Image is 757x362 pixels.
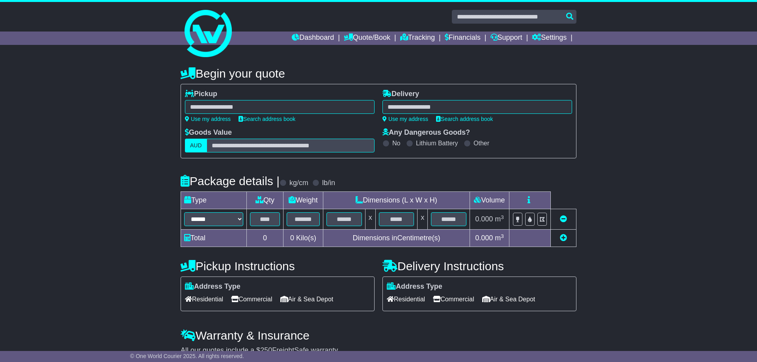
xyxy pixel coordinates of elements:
td: x [365,209,375,230]
sup: 3 [501,233,504,239]
div: All our quotes include a $ FreightSafe warranty. [181,346,576,355]
a: Remove this item [560,215,567,223]
td: Volume [470,192,509,209]
label: No [392,139,400,147]
label: Goods Value [185,128,232,137]
span: m [495,215,504,223]
span: 0 [290,234,294,242]
a: Use my address [185,116,231,122]
h4: Warranty & Insurance [181,329,576,342]
label: Address Type [387,282,442,291]
a: Dashboard [292,32,334,45]
label: Lithium Battery [416,139,458,147]
a: Support [490,32,522,45]
td: 0 [247,230,283,247]
td: Type [181,192,247,209]
h4: Begin your quote [181,67,576,80]
label: Delivery [382,90,419,98]
td: Qty [247,192,283,209]
h4: Pickup Instructions [181,260,375,273]
a: Settings [532,32,567,45]
td: Weight [283,192,323,209]
label: Address Type [185,282,241,291]
span: m [495,234,504,242]
span: Residential [185,293,223,305]
a: Add new item [560,234,567,242]
h4: Delivery Instructions [382,260,576,273]
span: 0.000 [475,234,493,242]
span: 250 [260,346,272,354]
span: Commercial [231,293,272,305]
a: Financials [445,32,481,45]
label: lb/in [322,179,335,187]
a: Search address book [239,116,295,122]
span: Residential [387,293,425,305]
td: Total [181,230,247,247]
span: Air & Sea Depot [280,293,334,305]
span: © One World Courier 2025. All rights reserved. [130,353,244,359]
td: x [418,209,428,230]
span: 0.000 [475,215,493,223]
td: Dimensions (L x W x H) [323,192,470,209]
td: Kilo(s) [283,230,323,247]
a: Search address book [436,116,493,122]
sup: 3 [501,214,504,220]
td: Dimensions in Centimetre(s) [323,230,470,247]
h4: Package details | [181,175,280,187]
a: Quote/Book [344,32,390,45]
a: Use my address [382,116,428,122]
a: Tracking [400,32,435,45]
label: Any Dangerous Goods? [382,128,470,137]
label: AUD [185,139,207,152]
label: Other [474,139,489,147]
label: kg/cm [289,179,308,187]
span: Commercial [433,293,474,305]
label: Pickup [185,90,217,98]
span: Air & Sea Depot [482,293,535,305]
